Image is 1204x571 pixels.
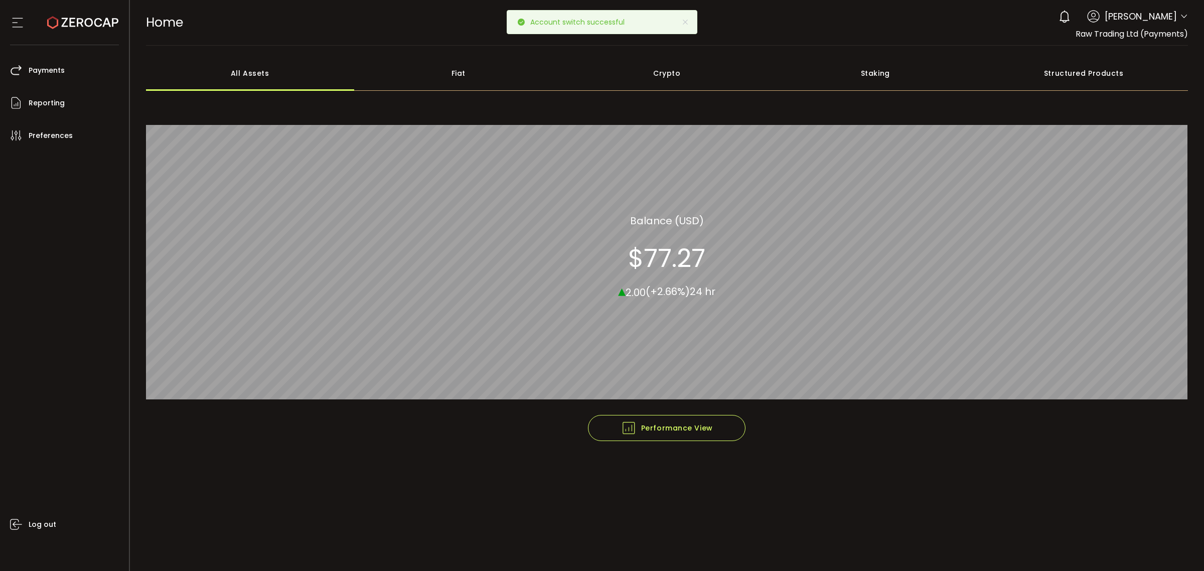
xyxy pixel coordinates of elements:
span: Home [146,14,183,31]
span: Raw Trading Ltd (Payments) [1076,28,1188,40]
span: Preferences [29,128,73,143]
div: Fiat [354,56,563,91]
span: Reporting [29,96,65,110]
div: Staking [771,56,980,91]
div: Structured Products [980,56,1188,91]
span: Payments [29,63,65,78]
div: All Assets [146,56,355,91]
div: Crypto [563,56,772,91]
p: Account switch successful [530,19,633,26]
span: [PERSON_NAME] [1105,10,1177,23]
span: Performance View [621,420,713,436]
button: Performance View [588,415,745,441]
span: Log out [29,517,56,532]
iframe: Chat Widget [1154,523,1204,571]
